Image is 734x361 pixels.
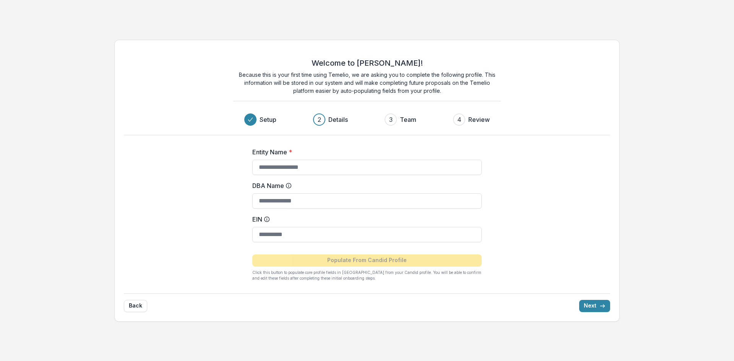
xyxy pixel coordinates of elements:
[252,270,482,281] p: Click this button to populate core profile fields in [GEOGRAPHIC_DATA] from your Candid profile. ...
[252,147,477,157] label: Entity Name
[252,254,482,267] button: Populate From Candid Profile
[328,115,348,124] h3: Details
[252,215,477,224] label: EIN
[233,71,501,95] p: Because this is your first time using Temelio, we are asking you to complete the following profil...
[252,181,477,190] label: DBA Name
[318,115,321,124] div: 2
[579,300,610,312] button: Next
[260,115,276,124] h3: Setup
[457,115,461,124] div: 4
[244,113,490,126] div: Progress
[124,300,147,312] button: Back
[468,115,490,124] h3: Review
[312,58,423,68] h2: Welcome to [PERSON_NAME]!
[389,115,393,124] div: 3
[400,115,416,124] h3: Team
